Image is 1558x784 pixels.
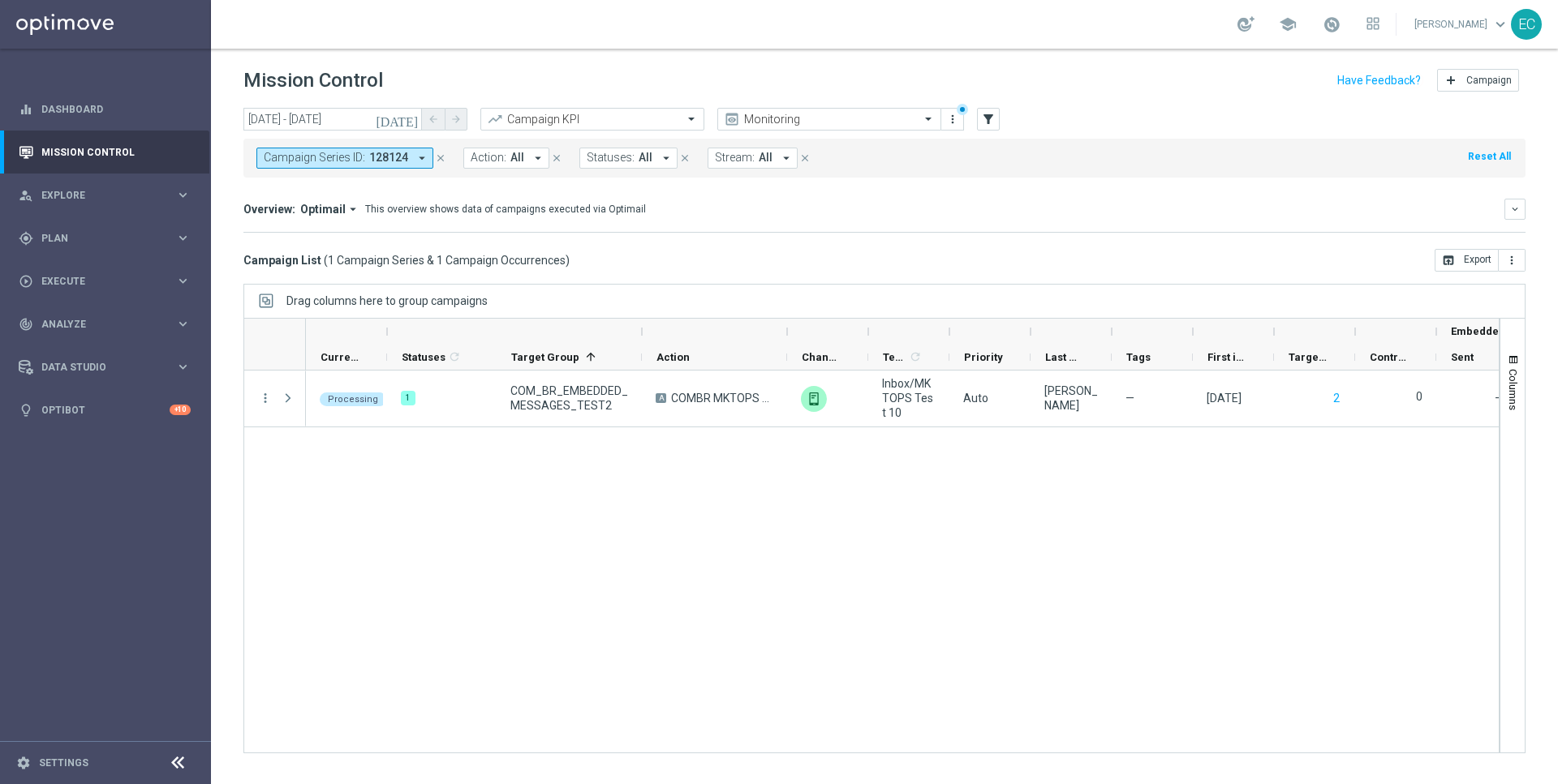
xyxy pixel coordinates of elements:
h3: Overview: [243,202,295,216]
span: First in Range [1207,351,1246,363]
div: person_search Explore keyboard_arrow_right [18,189,192,202]
span: 128124 [369,151,408,165]
div: Explore [19,188,175,203]
button: track_changes Analyze keyboard_arrow_right [18,318,192,331]
i: keyboard_arrow_down [1509,203,1521,215]
span: Last Modified By [1045,351,1084,363]
i: gps_fixed [19,231,33,246]
span: Plan [41,233,175,243]
div: 1 [401,391,415,405]
button: Data Studio keyboard_arrow_right [18,361,192,374]
div: Execute [19,274,175,289]
span: school [1279,15,1297,33]
i: refresh [448,350,461,363]
button: Mission Control [18,146,192,159]
div: Data Studio [19,360,175,375]
a: Optibot [41,388,170,431]
div: Row Groups [286,294,488,307]
div: Plan [19,231,175,246]
input: Select date range [243,108,422,131]
span: Analyze [41,319,175,329]
div: There are unsaved changes [957,104,968,115]
i: preview [724,111,740,127]
multiple-options-button: Export to CSV [1435,253,1526,266]
span: Channel [802,351,841,363]
label: 0 [1416,389,1422,404]
span: Tags [1126,351,1151,363]
i: open_in_browser [1442,254,1455,267]
colored-tag: Processing [320,391,386,406]
ng-select: Monitoring [717,108,941,131]
i: filter_alt [981,112,996,126]
span: Priority [964,351,1003,363]
span: Calculate column [906,348,922,366]
span: Statuses: [587,151,635,165]
div: Dashboard [19,88,191,131]
i: keyboard_arrow_right [175,359,191,375]
span: Action: [471,151,506,165]
span: Processing [328,394,378,405]
span: Targeted Customers [1289,351,1328,363]
span: Control Customers [1370,351,1409,363]
span: Optimail [300,202,346,216]
i: more_vert [1505,254,1518,267]
div: This overview shows data of campaigns executed via Optimail [365,202,646,216]
div: 26 Aug 2025, Tuesday [1207,391,1242,405]
span: Columns [1507,369,1520,410]
button: filter_alt [977,108,1000,131]
div: Mission Control [19,131,191,174]
button: close [798,149,812,167]
span: Target Group [511,351,579,363]
button: equalizer Dashboard [18,103,192,116]
i: play_circle_outline [19,274,33,289]
span: Sent [1451,351,1474,363]
button: more_vert [1499,249,1526,272]
img: Embedded Messaging [801,386,827,412]
span: All [510,151,524,165]
button: Campaign Series ID: 128124 arrow_drop_down [256,148,433,169]
i: more_vert [946,113,959,126]
span: ( [324,253,328,268]
button: gps_fixed Plan keyboard_arrow_right [18,232,192,245]
i: arrow_drop_down [659,151,674,165]
button: add Campaign [1437,69,1519,92]
span: keyboard_arrow_down [1491,15,1509,33]
div: Press SPACE to select this row. [244,371,306,427]
ng-select: Campaign KPI [480,108,704,131]
i: refresh [909,350,922,363]
span: Drag columns here to group campaigns [286,294,488,307]
button: Optimail arrow_drop_down [295,202,365,216]
i: arrow_drop_down [531,151,545,165]
span: COM_BR_EMBEDDED_MESSAGES_TEST2 [510,383,628,413]
span: — [1495,392,1504,405]
div: Elizabeth Cotter [1044,383,1098,413]
span: Auto [963,392,988,405]
i: person_search [19,188,33,203]
span: All [639,151,652,165]
i: equalizer [19,102,33,117]
span: COMBR MKTOPS Test 10 [671,391,773,405]
h3: Campaign List [243,253,570,268]
span: A [656,393,666,403]
span: Action [656,351,690,363]
button: more_vert [945,109,961,129]
a: Settings [39,758,88,768]
div: lightbulb Optibot +10 [18,404,192,417]
span: Calculate column [445,348,461,366]
button: [DATE] [373,108,422,132]
span: Templates [883,351,906,363]
button: arrow_forward [445,108,467,131]
div: Optibot [19,388,191,431]
span: Campaign Series ID: [264,151,365,165]
span: Statuses [402,351,445,363]
span: Stream: [715,151,755,165]
button: play_circle_outline Execute keyboard_arrow_right [18,275,192,288]
span: ) [566,253,570,268]
h1: Mission Control [243,69,383,92]
span: Explore [41,191,175,200]
button: close [678,149,692,167]
i: arrow_back [428,114,439,125]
